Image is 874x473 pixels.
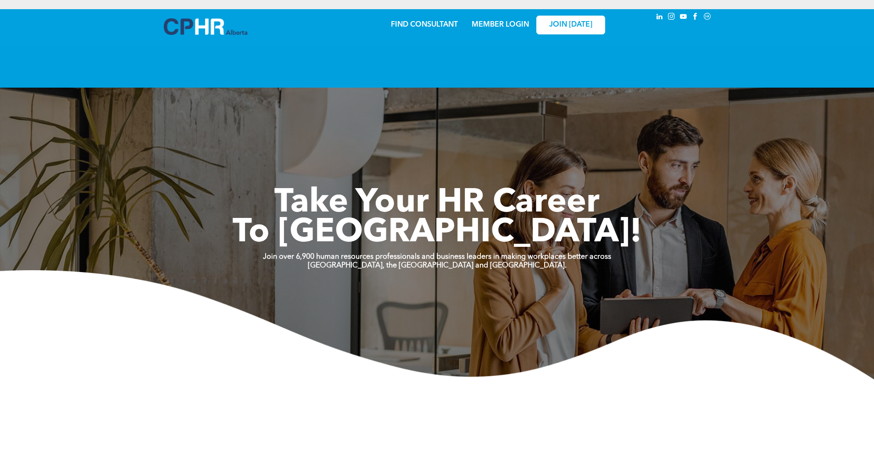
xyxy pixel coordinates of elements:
span: Take Your HR Career [274,187,600,220]
a: instagram [667,11,677,24]
span: JOIN [DATE] [549,21,592,29]
strong: Join over 6,900 human resources professionals and business leaders in making workplaces better ac... [263,253,611,261]
img: A blue and white logo for cp alberta [164,18,247,35]
a: facebook [690,11,701,24]
a: JOIN [DATE] [536,16,605,34]
strong: [GEOGRAPHIC_DATA], the [GEOGRAPHIC_DATA] and [GEOGRAPHIC_DATA]. [308,262,567,269]
a: youtube [679,11,689,24]
a: FIND CONSULTANT [391,21,458,28]
a: MEMBER LOGIN [472,21,529,28]
a: linkedin [655,11,665,24]
a: Social network [702,11,713,24]
span: To [GEOGRAPHIC_DATA]! [233,217,642,250]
